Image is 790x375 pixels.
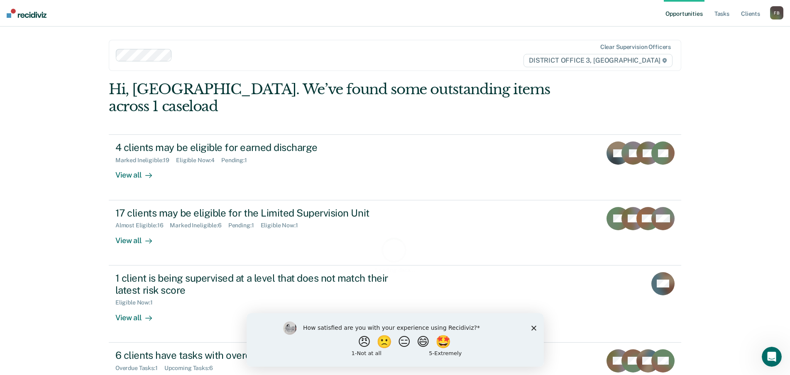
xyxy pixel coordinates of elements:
div: 1 client is being supervised at a level that does not match their latest risk score [115,272,407,296]
div: Overdue Tasks : 1 [115,365,164,372]
div: Marked Ineligible : 19 [115,157,176,164]
div: 6 clients have tasks with overdue or upcoming due dates [115,349,407,361]
a: 17 clients may be eligible for the Limited Supervision UnitAlmost Eligible:16Marked Ineligible:6P... [109,200,681,265]
div: Eligible Now : 1 [115,299,159,306]
div: View all [115,164,162,180]
div: 4 clients may be eligible for earned discharge [115,141,407,153]
div: Pending : 1 [228,222,261,229]
div: Hi, [GEOGRAPHIC_DATA]. We’ve found some outstanding items across 1 caseload [109,81,567,115]
div: View all [115,229,162,245]
div: 17 clients may be eligible for the Limited Supervision Unit [115,207,407,219]
iframe: Intercom live chat [762,347,782,367]
a: 4 clients may be eligible for earned dischargeMarked Ineligible:19Eligible Now:4Pending:1View all [109,134,681,200]
div: Upcoming Tasks : 6 [164,365,220,372]
img: Recidiviz [7,9,46,18]
div: F B [770,6,783,19]
div: Eligible Now : 1 [261,222,305,229]
div: Marked Ineligible : 6 [170,222,228,229]
div: View all [115,306,162,322]
div: Almost Eligible : 16 [115,222,170,229]
span: DISTRICT OFFICE 3, [GEOGRAPHIC_DATA] [523,54,673,67]
iframe: Survey by Kim from Recidiviz [247,313,544,367]
button: FB [770,6,783,19]
div: Eligible Now : 4 [176,157,221,164]
a: 1 client is being supervised at a level that does not match their latest risk scoreEligible Now:1... [109,265,681,343]
div: Pending : 1 [221,157,254,164]
div: Clear supervision officers [600,44,671,51]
